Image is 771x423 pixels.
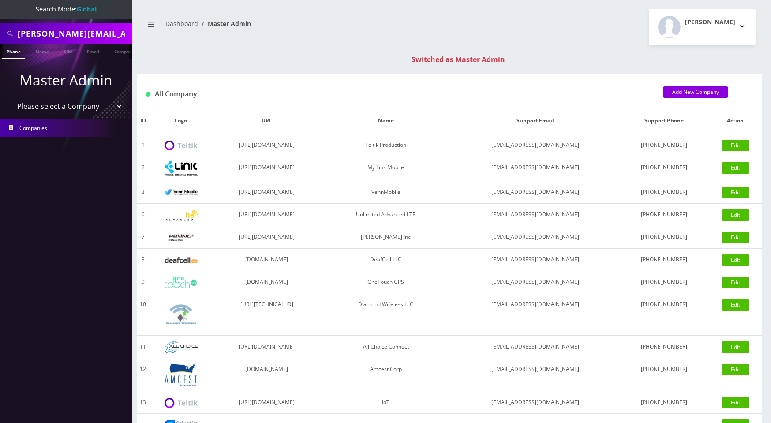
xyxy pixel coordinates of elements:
[137,226,149,249] td: 7
[620,204,709,226] td: [PHONE_NUMBER]
[213,156,321,181] td: [URL][DOMAIN_NAME]
[137,391,149,414] td: 13
[2,44,25,59] a: Phone
[620,336,709,358] td: [PHONE_NUMBER]
[213,204,321,226] td: [URL][DOMAIN_NAME]
[165,277,198,288] img: OneTouch GPS
[321,156,451,181] td: My Link Mobile
[137,134,149,156] td: 1
[213,181,321,204] td: [URL][DOMAIN_NAME]
[213,108,321,134] th: URL
[146,92,150,97] img: All Company
[137,181,149,204] td: 3
[213,249,321,271] td: [DOMAIN_NAME]
[451,271,620,293] td: [EMAIL_ADDRESS][DOMAIN_NAME]
[451,204,620,226] td: [EMAIL_ADDRESS][DOMAIN_NAME]
[165,257,198,263] img: DeafCell LLC
[321,108,451,134] th: Name
[321,249,451,271] td: DeafCell LLC
[213,271,321,293] td: [DOMAIN_NAME]
[722,299,749,311] a: Edit
[722,209,749,221] a: Edit
[137,249,149,271] td: 8
[165,363,198,386] img: Amcest Corp
[137,108,149,134] th: ID
[451,249,620,271] td: [EMAIL_ADDRESS][DOMAIN_NAME]
[137,271,149,293] td: 9
[60,44,76,58] a: SIM
[709,108,762,134] th: Action
[722,162,749,174] a: Edit
[321,226,451,249] td: [PERSON_NAME] Inc
[451,156,620,181] td: [EMAIL_ADDRESS][DOMAIN_NAME]
[213,134,321,156] td: [URL][DOMAIN_NAME]
[165,189,198,196] img: VennMobile
[18,25,130,42] input: Search All Companies
[722,341,749,353] a: Edit
[620,134,709,156] td: [PHONE_NUMBER]
[722,140,749,151] a: Edit
[146,54,771,65] div: Switched as Master Admin
[165,398,198,408] img: IoT
[165,341,198,353] img: All Choice Connect
[149,108,213,134] th: Logo
[36,5,97,13] span: Search Mode:
[620,226,709,249] td: [PHONE_NUMBER]
[722,277,749,288] a: Edit
[110,44,139,58] a: Company
[451,108,620,134] th: Support Email
[213,336,321,358] td: [URL][DOMAIN_NAME]
[321,391,451,414] td: IoT
[321,336,451,358] td: All Choice Connect
[620,249,709,271] td: [PHONE_NUMBER]
[649,9,756,45] button: [PERSON_NAME]
[77,5,97,13] strong: Global
[620,358,709,391] td: [PHONE_NUMBER]
[137,336,149,358] td: 11
[143,15,443,40] nav: breadcrumb
[620,271,709,293] td: [PHONE_NUMBER]
[321,204,451,226] td: Unlimited Advanced LTE
[321,358,451,391] td: Amcest Corp
[82,44,104,58] a: Email
[620,293,709,336] td: [PHONE_NUMBER]
[213,293,321,336] td: [URL][TECHNICAL_ID]
[321,271,451,293] td: OneTouch GPS
[19,124,47,132] span: Companies
[620,108,709,134] th: Support Phone
[213,358,321,391] td: [DOMAIN_NAME]
[165,19,198,28] a: Dashboard
[165,141,198,151] img: Teltik Production
[663,86,728,98] a: Add New Company
[137,204,149,226] td: 6
[321,181,451,204] td: VennMobile
[722,187,749,198] a: Edit
[213,391,321,414] td: [URL][DOMAIN_NAME]
[451,358,620,391] td: [EMAIL_ADDRESS][DOMAIN_NAME]
[620,391,709,414] td: [PHONE_NUMBER]
[137,358,149,391] td: 12
[722,364,749,375] a: Edit
[722,232,749,243] a: Edit
[685,19,735,26] h2: [PERSON_NAME]
[451,134,620,156] td: [EMAIL_ADDRESS][DOMAIN_NAME]
[165,161,198,176] img: My Link Mobile
[451,181,620,204] td: [EMAIL_ADDRESS][DOMAIN_NAME]
[321,293,451,336] td: Diamond Wireless LLC
[146,90,650,98] h1: All Company
[165,210,198,221] img: Unlimited Advanced LTE
[165,298,198,331] img: Diamond Wireless LLC
[321,134,451,156] td: Teltik Production
[451,226,620,249] td: [EMAIL_ADDRESS][DOMAIN_NAME]
[620,181,709,204] td: [PHONE_NUMBER]
[198,19,251,28] li: Master Admin
[31,44,53,58] a: Name
[213,226,321,249] td: [URL][DOMAIN_NAME]
[451,293,620,336] td: [EMAIL_ADDRESS][DOMAIN_NAME]
[722,397,749,408] a: Edit
[451,336,620,358] td: [EMAIL_ADDRESS][DOMAIN_NAME]
[137,156,149,181] td: 2
[137,293,149,336] td: 10
[451,391,620,414] td: [EMAIL_ADDRESS][DOMAIN_NAME]
[165,234,198,242] img: Rexing Inc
